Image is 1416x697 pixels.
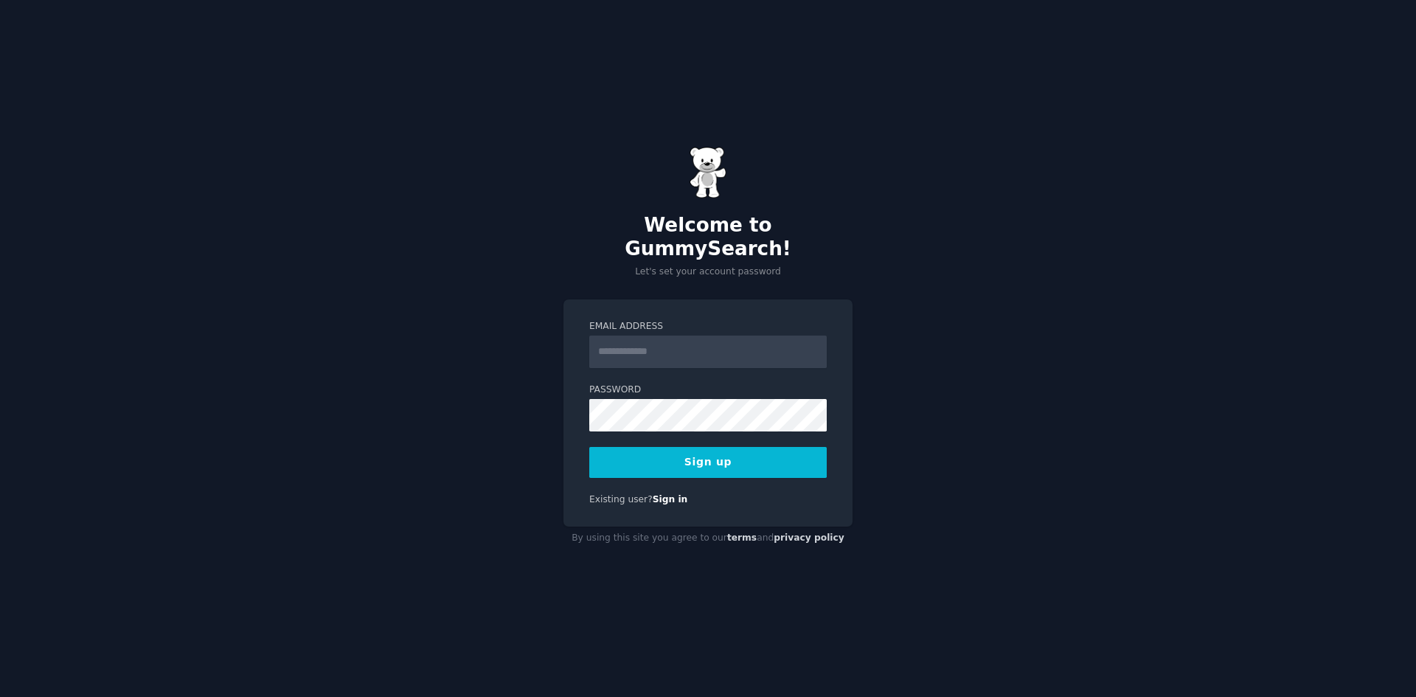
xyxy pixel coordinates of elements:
img: Gummy Bear [690,147,726,198]
div: By using this site you agree to our and [563,527,853,550]
span: Existing user? [589,494,653,504]
a: privacy policy [774,533,844,543]
h2: Welcome to GummySearch! [563,214,853,260]
a: terms [727,533,757,543]
label: Password [589,384,827,397]
p: Let's set your account password [563,266,853,279]
a: Sign in [653,494,688,504]
button: Sign up [589,447,827,478]
label: Email Address [589,320,827,333]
